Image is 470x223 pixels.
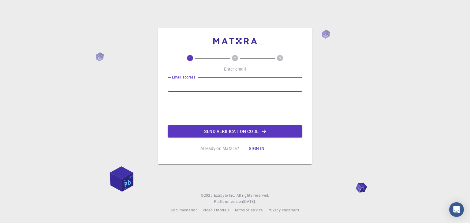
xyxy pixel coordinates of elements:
[171,207,198,213] a: Documentation
[237,192,269,199] span: All rights reserved.
[200,145,239,152] p: Already on Mat3ra?
[234,56,236,60] text: 2
[234,207,263,213] a: Terms of service
[172,75,195,80] label: Email address
[243,199,256,204] span: [DATE] .
[214,199,243,205] span: Platform version
[201,192,214,199] span: © 2025
[243,199,256,205] a: [DATE].
[203,207,229,212] span: Video Tutorials
[189,56,191,60] text: 1
[214,193,235,198] span: Exabyte Inc.
[203,207,229,213] a: Video Tutorials
[279,56,281,60] text: 3
[188,97,282,120] iframe: reCAPTCHA
[168,125,302,137] button: Send verification code
[171,207,198,212] span: Documentation
[214,192,235,199] a: Exabyte Inc.
[449,202,464,217] div: Open Intercom Messenger
[234,207,263,212] span: Terms of service
[224,66,246,72] p: Enter email
[267,207,299,213] a: Privacy statement
[267,207,299,212] span: Privacy statement
[244,142,270,155] button: Sign in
